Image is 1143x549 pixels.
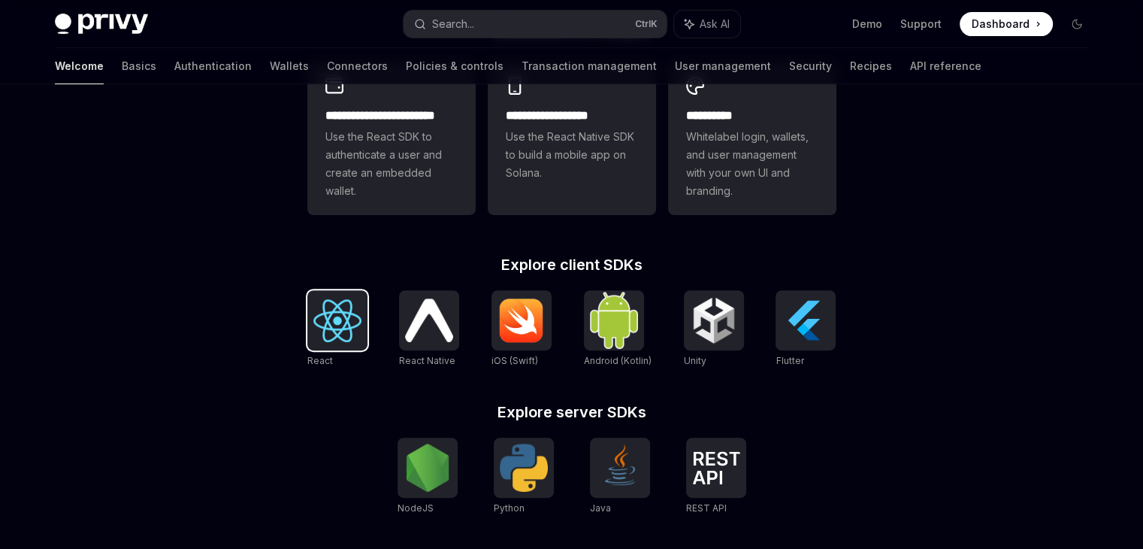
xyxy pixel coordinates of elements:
[307,257,836,272] h2: Explore client SDKs
[635,18,658,30] span: Ctrl K
[122,48,156,84] a: Basics
[404,11,667,38] button: Search...CtrlK
[596,444,644,492] img: Java
[404,444,452,492] img: NodeJS
[313,299,361,342] img: React
[590,292,638,348] img: Android (Kotlin)
[584,355,652,366] span: Android (Kotlin)
[497,298,546,343] img: iOS (Swift)
[692,451,740,484] img: REST API
[590,502,611,514] span: Java
[960,12,1053,36] a: Dashboard
[500,444,548,492] img: Python
[488,62,656,215] a: **** **** **** ***Use the React Native SDK to build a mobile app on Solana.
[690,296,738,344] img: Unity
[327,48,388,84] a: Connectors
[674,11,740,38] button: Ask AI
[506,128,638,182] span: Use the React Native SDK to build a mobile app on Solana.
[686,438,746,516] a: REST APIREST API
[686,128,818,200] span: Whitelabel login, wallets, and user management with your own UI and branding.
[590,438,650,516] a: JavaJava
[782,296,830,344] img: Flutter
[174,48,252,84] a: Authentication
[668,62,836,215] a: **** *****Whitelabel login, wallets, and user management with your own UI and branding.
[522,48,657,84] a: Transaction management
[432,15,474,33] div: Search...
[675,48,771,84] a: User management
[491,355,538,366] span: iOS (Swift)
[494,502,525,514] span: Python
[776,290,836,369] a: FlutterFlutter
[850,48,892,84] a: Recipes
[910,48,981,84] a: API reference
[55,48,104,84] a: Welcome
[399,355,455,366] span: React Native
[686,502,727,514] span: REST API
[270,48,309,84] a: Wallets
[776,355,803,366] span: Flutter
[1065,12,1089,36] button: Toggle dark mode
[972,17,1030,32] span: Dashboard
[789,48,832,84] a: Security
[494,438,554,516] a: PythonPython
[405,299,453,341] img: React Native
[491,290,552,369] a: iOS (Swift)iOS (Swift)
[684,290,744,369] a: UnityUnity
[398,502,434,514] span: NodeJS
[307,405,836,420] h2: Explore server SDKs
[684,355,706,366] span: Unity
[398,438,458,516] a: NodeJSNodeJS
[55,14,148,35] img: dark logo
[406,48,503,84] a: Policies & controls
[852,17,882,32] a: Demo
[900,17,942,32] a: Support
[307,290,367,369] a: ReactReact
[399,290,459,369] a: React NativeReact Native
[325,128,458,200] span: Use the React SDK to authenticate a user and create an embedded wallet.
[700,17,730,32] span: Ask AI
[307,355,333,366] span: React
[584,290,652,369] a: Android (Kotlin)Android (Kotlin)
